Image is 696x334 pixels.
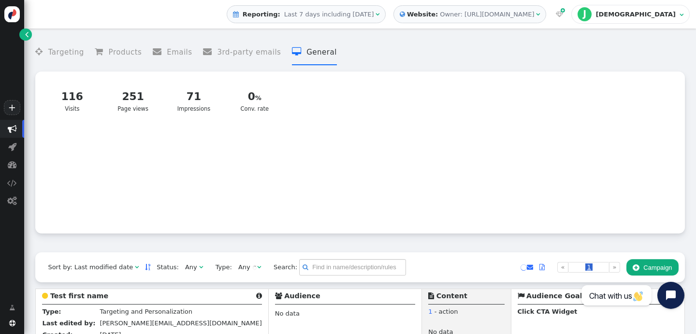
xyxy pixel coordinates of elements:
[153,40,192,65] li: Emails
[185,262,197,272] div: Any
[238,262,250,272] div: Any
[292,40,337,65] li: General
[252,265,257,270] img: loading.gif
[100,308,192,315] span: Targeting and Personalization
[436,292,467,300] b: Content
[172,89,216,113] div: Impressions
[299,259,406,276] input: Find in name/description/rules
[42,292,48,299] span: 
[440,10,534,19] div: Owner: [URL][DOMAIN_NAME]
[578,7,592,22] div: J
[48,262,133,272] div: Sort by: Last modified date
[284,11,374,18] span: Last 7 days including [DATE]
[203,40,281,65] li: 3rd-party emails
[7,196,17,205] span: 
[8,142,16,151] span: 
[9,303,15,313] span: 
[199,264,203,270] span: 
[4,6,20,22] img: logo-icon.svg
[275,310,300,317] span: No data
[50,89,95,105] div: 116
[233,11,239,17] span: 
[42,319,95,327] b: Last edited by:
[518,292,524,299] span: 
[9,320,15,326] span: 
[533,259,551,276] a: 
[227,84,282,119] a: 0Conv. rate
[557,262,568,273] a: «
[44,84,100,119] a: 116Visits
[150,262,179,272] span: Status:
[8,124,17,133] span: 
[95,40,142,65] li: Products
[428,292,434,299] span: 
[25,29,29,39] span: 
[95,47,108,56] span: 
[19,29,31,41] a: 
[100,319,261,327] span: [PERSON_NAME][EMAIL_ADDRESS][DOMAIN_NAME]
[145,264,150,270] span: Sorted in descending order
[35,47,48,56] span: 
[172,89,216,105] div: 71
[633,264,639,271] span: 
[50,89,95,113] div: Visits
[153,47,167,56] span: 
[609,262,620,273] a: »
[35,40,84,65] li: Targeting
[267,263,297,271] span: Search:
[203,47,217,56] span: 
[257,264,261,270] span: 
[111,89,155,105] div: 251
[284,292,320,300] b: Audience
[3,300,21,316] a: 
[111,89,155,113] div: Page views
[145,263,150,271] a: 
[241,11,282,18] b: Reporting:
[232,89,277,105] div: 0
[50,292,108,300] b: Test first name
[275,292,282,299] span: 
[4,100,20,115] a: +
[209,262,232,272] span: Type:
[626,259,679,276] button: Campaign
[556,11,563,17] span: 
[539,264,545,270] span: 
[376,11,379,17] span: 
[256,292,262,299] span: 
[527,264,533,270] span: 
[135,264,139,270] span: 
[105,84,160,119] a: 251Page views
[526,292,586,300] b: Audience Goals
[7,178,17,188] span: 
[554,10,565,19] a:  
[518,308,578,315] b: Click CTA Widget
[400,10,405,19] span: 
[680,12,683,18] span: 
[232,89,277,113] div: Conv. rate
[585,263,592,271] span: 1
[166,84,221,119] a: 71Impressions
[303,262,308,272] span: 
[596,11,678,18] div: [DEMOGRAPHIC_DATA]
[292,47,306,56] span: 
[8,160,17,169] span: 
[527,263,533,271] a: 
[42,308,61,315] b: Type:
[428,308,432,315] span: 1
[561,7,565,15] span: 
[435,308,458,315] span: - action
[405,10,440,19] b: Website:
[536,11,540,17] span: 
